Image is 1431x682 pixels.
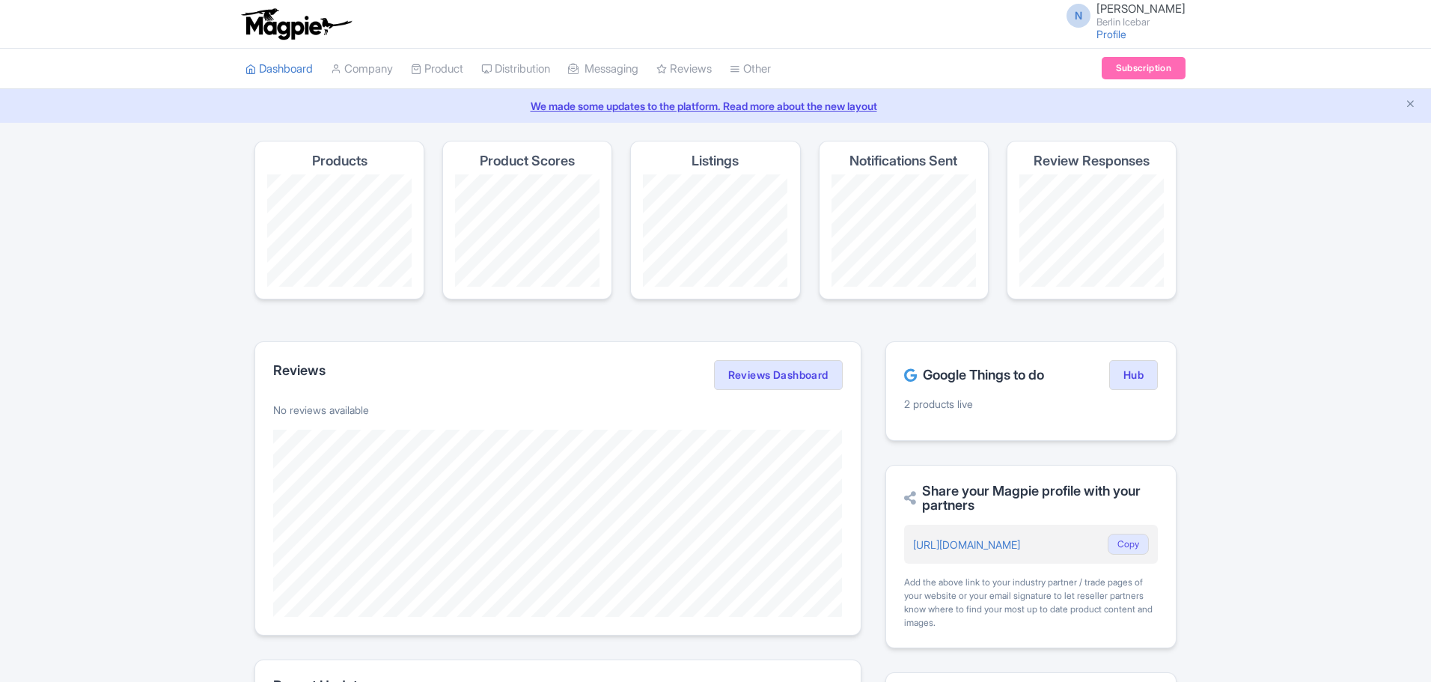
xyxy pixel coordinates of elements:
[238,7,354,40] img: logo-ab69f6fb50320c5b225c76a69d11143b.png
[1067,4,1090,28] span: N
[1102,57,1186,79] a: Subscription
[904,484,1158,514] h2: Share your Magpie profile with your partners
[411,49,463,90] a: Product
[904,368,1044,383] h2: Google Things to do
[1058,3,1186,27] a: N [PERSON_NAME] Berlin Icebar
[1096,17,1186,27] small: Berlin Icebar
[481,49,550,90] a: Distribution
[656,49,712,90] a: Reviews
[273,402,843,418] p: No reviews available
[1109,360,1158,390] a: Hub
[714,360,843,390] a: Reviews Dashboard
[849,153,957,168] h4: Notifications Sent
[1405,97,1416,114] button: Close announcement
[730,49,771,90] a: Other
[245,49,313,90] a: Dashboard
[904,396,1158,412] p: 2 products live
[1096,28,1126,40] a: Profile
[1108,534,1149,555] button: Copy
[480,153,575,168] h4: Product Scores
[1096,1,1186,16] span: [PERSON_NAME]
[568,49,638,90] a: Messaging
[904,576,1158,630] div: Add the above link to your industry partner / trade pages of your website or your email signature...
[692,153,739,168] h4: Listings
[312,153,367,168] h4: Products
[913,538,1020,551] a: [URL][DOMAIN_NAME]
[1034,153,1150,168] h4: Review Responses
[331,49,393,90] a: Company
[9,98,1422,114] a: We made some updates to the platform. Read more about the new layout
[273,363,326,378] h2: Reviews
